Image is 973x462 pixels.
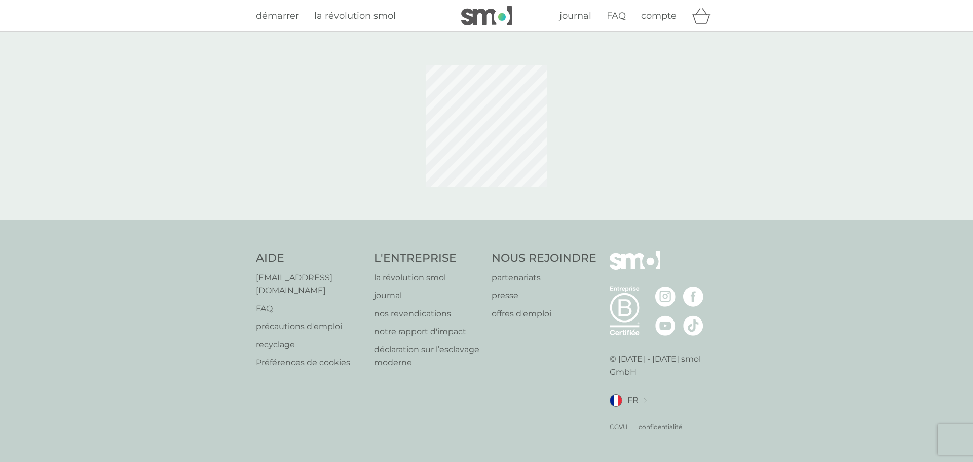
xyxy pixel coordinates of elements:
[610,251,660,285] img: smol
[492,251,596,266] h4: NOUS REJOINDRE
[256,320,364,333] a: précautions d'emploi
[256,9,299,23] a: démarrer
[627,394,639,407] span: FR
[256,356,364,369] a: Préférences de cookies
[639,422,682,432] a: confidentialité
[314,10,396,21] span: la révolution smol
[607,9,626,23] a: FAQ
[314,9,396,23] a: la révolution smol
[610,352,718,378] p: © [DATE] - [DATE] smol GmbH
[683,315,703,336] img: visitez la page TikTok de smol
[256,302,364,315] a: FAQ
[256,271,364,297] a: [EMAIL_ADDRESS][DOMAIN_NAME]
[461,6,512,25] img: smol
[374,343,482,369] a: déclaration sur l’esclavage moderne
[374,307,482,321] a: nos revendications
[683,287,703,307] img: visitez la page Facebook de smol
[374,251,482,266] h4: L'ENTREPRISE
[610,394,622,407] img: FR drapeau
[607,10,626,21] span: FAQ
[492,271,596,285] a: partenariats
[644,398,647,403] img: changer de pays
[655,315,676,336] img: visitez la page Youtube de smol
[374,325,482,338] a: notre rapport d'impact
[610,422,628,432] a: CGVU
[641,9,677,23] a: compte
[641,10,677,21] span: compte
[256,251,364,266] h4: AIDE
[256,338,364,351] a: recyclage
[492,307,596,321] a: offres d'emploi
[374,289,482,302] a: journal
[492,289,596,302] a: presse
[559,9,591,23] a: journal
[374,271,482,285] a: la révolution smol
[655,287,676,307] img: visitez la page Instagram de smol
[559,10,591,21] span: journal
[692,6,717,26] div: panier
[256,10,299,21] span: démarrer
